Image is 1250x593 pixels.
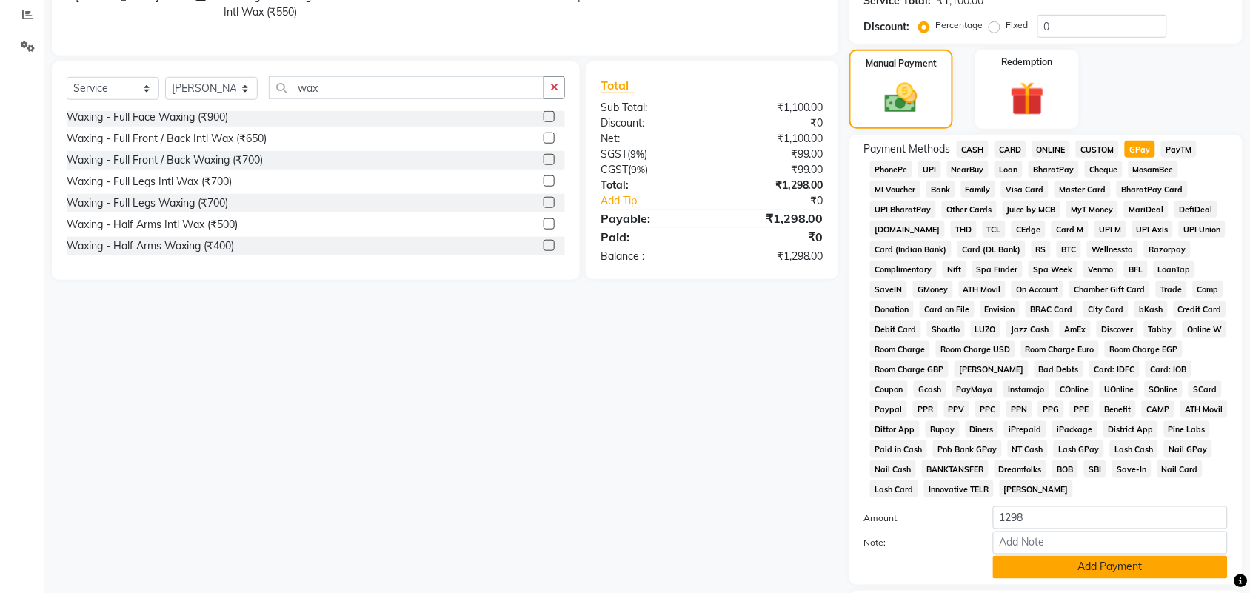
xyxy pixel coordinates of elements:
[972,261,1023,278] span: Spa Finder
[1035,361,1084,378] span: Bad Debts
[870,301,914,318] span: Donation
[995,460,1047,478] span: Dreamfolks
[1183,321,1227,338] span: Online W
[983,221,1006,238] span: TCL
[1103,421,1158,438] span: District App
[1164,440,1212,458] span: Nail GPay
[67,110,228,125] div: Waxing - Full Face Waxing (₹900)
[995,161,1023,178] span: Loan
[589,249,712,264] div: Balance :
[870,241,952,258] span: Card (Indian Bank)
[1129,161,1179,178] span: MosamBee
[951,221,977,238] span: THD
[1161,141,1197,158] span: PayTM
[866,57,937,70] label: Manual Payment
[944,401,970,418] span: PPV
[913,281,953,298] span: GMoney
[959,281,1006,298] span: ATH Movil
[1055,381,1094,398] span: COnline
[1000,78,1055,120] img: _gift.svg
[957,241,1026,258] span: Card (DL Bank)
[1006,321,1054,338] span: Jazz Cash
[712,210,835,227] div: ₹1,298.00
[914,381,946,398] span: Gcash
[712,100,835,115] div: ₹1,100.00
[589,228,712,246] div: Paid:
[927,321,965,338] span: Shoutlo
[1174,201,1217,218] span: DefiDeal
[870,201,936,218] span: UPI BharatPay
[1069,281,1150,298] span: Chamber Gift Card
[1026,301,1077,318] span: BRAC Card
[269,76,544,99] input: Search or Scan
[942,201,997,218] span: Other Cards
[1117,181,1188,198] span: BharatPay Card
[601,163,628,176] span: CGST
[1094,221,1126,238] span: UPI M
[870,421,920,438] span: Dittor App
[947,161,989,178] span: NearBuy
[589,178,712,193] div: Total:
[924,480,994,497] span: Innovative TELR
[870,181,920,198] span: MI Voucher
[1142,401,1174,418] span: CAMP
[936,19,983,32] label: Percentage
[1144,321,1177,338] span: Tabby
[1000,480,1074,497] span: [PERSON_NAME]
[936,341,1015,358] span: Room Charge USD
[913,401,938,418] span: PPR
[1180,401,1228,418] span: ATH Movil
[864,141,951,157] span: Payment Methods
[1003,201,1061,218] span: Juice by MCB
[1125,141,1155,158] span: GPay
[980,301,1020,318] span: Envision
[933,440,1002,458] span: Pnb Bank GPay
[589,115,712,131] div: Discount:
[952,381,998,398] span: PayMaya
[995,141,1026,158] span: CARD
[1012,221,1046,238] span: CEdge
[870,341,930,358] span: Room Charge
[993,506,1228,529] input: Amount
[1054,440,1104,458] span: Lash GPay
[1179,221,1226,238] span: UPI Union
[601,147,627,161] span: SGST
[875,79,928,117] img: _cash.svg
[961,181,996,198] span: Family
[1112,460,1152,478] span: Save-In
[601,78,635,93] span: Total
[926,181,955,198] span: Bank
[1124,261,1148,278] span: BFL
[1100,401,1136,418] span: Benefit
[1038,401,1064,418] span: PPG
[712,228,835,246] div: ₹0
[712,249,835,264] div: ₹1,298.00
[1021,341,1100,358] span: Room Charge Euro
[1164,421,1211,438] span: Pine Labs
[870,460,916,478] span: Nail Cash
[1052,460,1078,478] span: BOB
[1105,341,1183,358] span: Room Charge EGP
[993,532,1228,555] input: Add Note
[853,512,982,526] label: Amount:
[1132,221,1174,238] span: UPI Axis
[1110,440,1158,458] span: Lash Cash
[1032,141,1071,158] span: ONLINE
[966,421,999,438] span: Diners
[926,421,960,438] span: Rupay
[1029,261,1077,278] span: Spa Week
[712,178,835,193] div: ₹1,298.00
[1085,161,1123,178] span: Cheque
[870,401,907,418] span: Paypal
[1100,381,1139,398] span: UOnline
[67,174,232,190] div: Waxing - Full Legs Intl Wax (₹700)
[870,281,907,298] span: SaveIN
[712,115,835,131] div: ₹0
[67,195,228,211] div: Waxing - Full Legs Waxing (₹700)
[870,221,945,238] span: [DOMAIN_NAME]
[589,162,712,178] div: ( )
[589,131,712,147] div: Net:
[1052,221,1089,238] span: Card M
[1083,261,1118,278] span: Venmo
[870,440,927,458] span: Paid in Cash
